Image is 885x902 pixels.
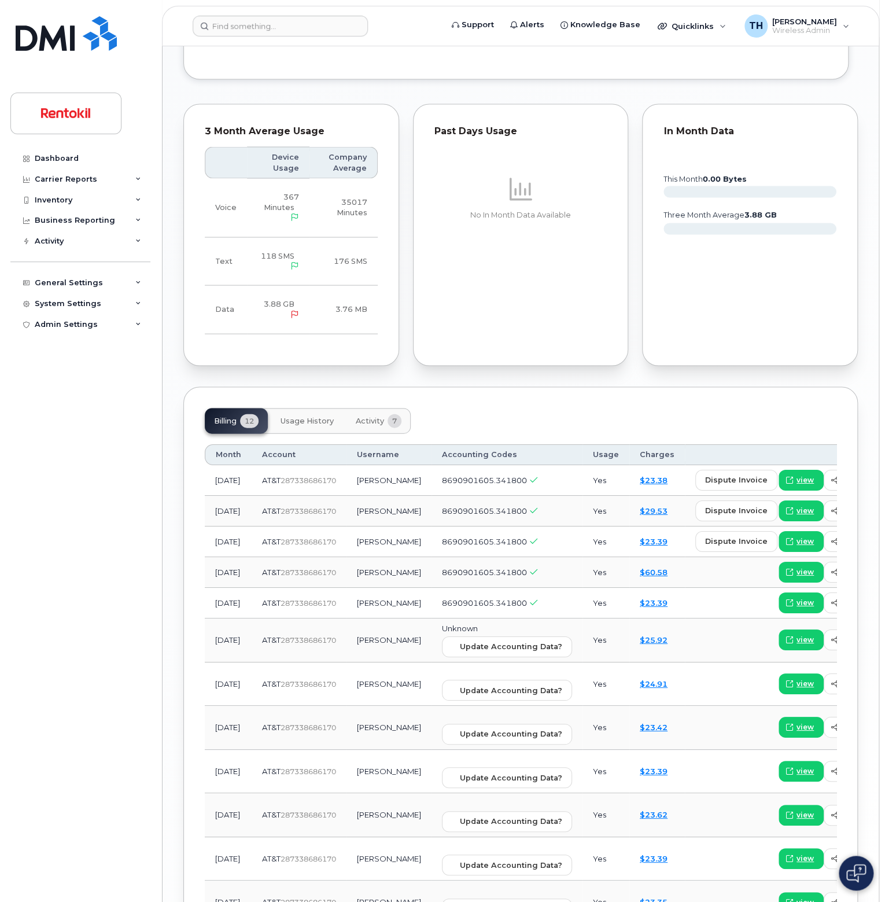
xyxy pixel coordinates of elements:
[672,21,714,31] span: Quicklinks
[705,474,768,485] span: dispute invoice
[346,526,432,557] td: [PERSON_NAME]
[640,475,668,484] a: $23.38
[640,853,668,863] a: $23.39
[703,174,747,183] tspan: 0.00 Bytes
[582,465,629,495] td: Yes
[779,531,824,551] a: view
[346,557,432,587] td: [PERSON_NAME]
[779,716,824,737] a: view
[520,19,544,31] span: Alerts
[502,13,552,36] a: Alerts
[247,146,309,178] th: Device Usage
[797,721,814,732] span: view
[460,859,562,870] span: Update Accounting Data?
[281,476,336,484] span: 287338686170
[205,495,252,526] td: [DATE]
[797,678,814,689] span: view
[264,299,294,308] span: 3.88 GB
[442,506,527,515] span: 8690901605.341800
[281,767,336,775] span: 287338686170
[442,636,572,657] button: Update Accounting Data?
[281,416,334,425] span: Usage History
[193,16,368,36] input: Find something...
[582,444,629,465] th: Usage
[205,793,252,837] td: [DATE]
[772,17,837,26] span: [PERSON_NAME]
[797,474,814,485] span: view
[442,811,572,831] button: Update Accounting Data?
[281,568,336,576] span: 287338686170
[705,505,768,516] span: dispute invoice
[797,634,814,645] span: view
[262,679,281,688] span: AT&T
[779,760,824,781] a: view
[460,772,562,783] span: Update Accounting Data?
[552,13,648,36] a: Knowledge Base
[779,804,824,825] a: view
[346,837,432,881] td: [PERSON_NAME]
[346,444,432,465] th: Username
[582,618,629,662] td: Yes
[205,285,247,334] td: Data
[779,673,824,694] a: view
[779,561,824,582] a: view
[460,640,562,651] span: Update Accounting Data?
[262,536,281,546] span: AT&T
[346,587,432,618] td: [PERSON_NAME]
[442,679,572,700] button: Update Accounting Data?
[281,598,336,607] span: 287338686170
[705,535,768,546] span: dispute invoice
[582,705,629,749] td: Yes
[846,864,866,882] img: Open chat
[205,465,252,495] td: [DATE]
[797,505,814,516] span: view
[281,537,336,546] span: 287338686170
[309,178,378,237] td: 35017 Minutes
[262,853,281,863] span: AT&T
[650,14,734,38] div: Quicklinks
[582,495,629,526] td: Yes
[640,506,668,515] a: $29.53
[797,765,814,776] span: view
[640,679,668,688] a: $24.91
[309,146,378,178] th: Company Average
[205,749,252,793] td: [DATE]
[460,684,562,695] span: Update Accounting Data?
[442,767,572,787] button: Update Accounting Data?
[582,557,629,587] td: Yes
[205,178,247,237] td: Voice
[582,662,629,706] td: Yes
[640,766,668,775] a: $23.39
[262,598,281,607] span: AT&T
[460,728,562,739] span: Update Accounting Data?
[797,536,814,546] span: view
[442,854,572,875] button: Update Accounting Data?
[205,444,252,465] th: Month
[444,13,502,36] a: Support
[205,662,252,706] td: [DATE]
[640,536,668,546] a: $23.39
[442,567,527,576] span: 8690901605.341800
[281,635,336,644] span: 287338686170
[262,809,281,819] span: AT&T
[663,210,777,219] text: three month average
[309,237,378,286] td: 176 SMS
[281,810,336,819] span: 287338686170
[346,495,432,526] td: [PERSON_NAME]
[663,174,747,183] text: this month
[205,125,378,137] div: 3 Month Average Usage
[640,809,668,819] a: $23.62
[736,14,857,38] div: Tyler Hallacher
[582,837,629,881] td: Yes
[695,469,777,490] button: dispute invoice
[640,567,668,576] a: $60.58
[309,285,378,334] td: 3.76 MB
[749,19,763,33] span: TH
[261,251,294,260] span: 118 SMS
[779,469,824,490] a: view
[205,618,252,662] td: [DATE]
[640,635,668,644] a: $25.92
[797,566,814,577] span: view
[695,531,777,551] button: dispute invoice
[570,19,640,31] span: Knowledge Base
